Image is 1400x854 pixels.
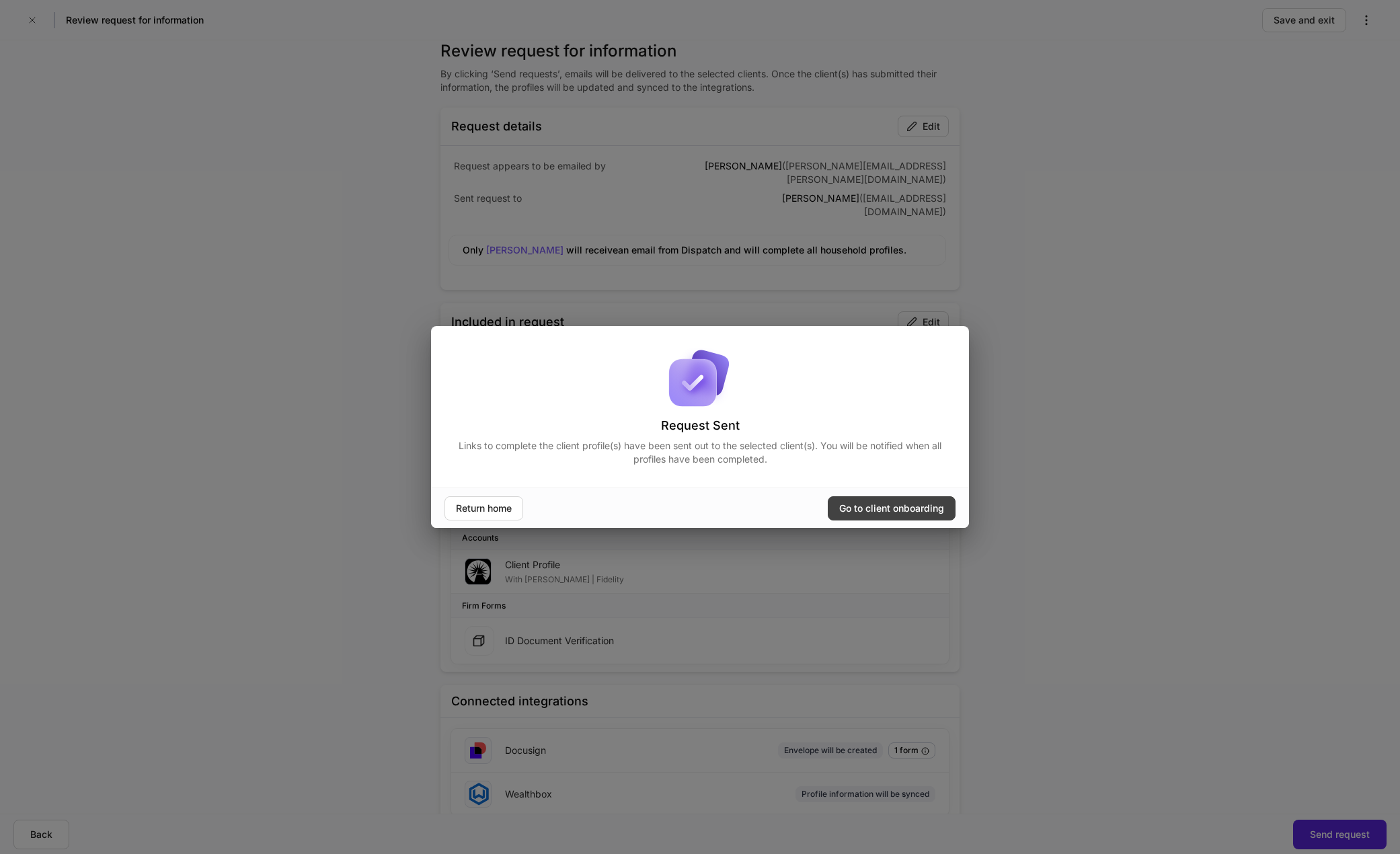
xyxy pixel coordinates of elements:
button: Go to client onboarding [828,496,956,520]
h4: Request Sent [661,418,740,434]
p: Links to complete the client profile(s) have been sent out to the selected client(s). You will be... [447,439,953,466]
div: Return home [456,502,512,515]
div: Go to client onboarding [839,502,944,515]
button: Return home [444,496,523,520]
